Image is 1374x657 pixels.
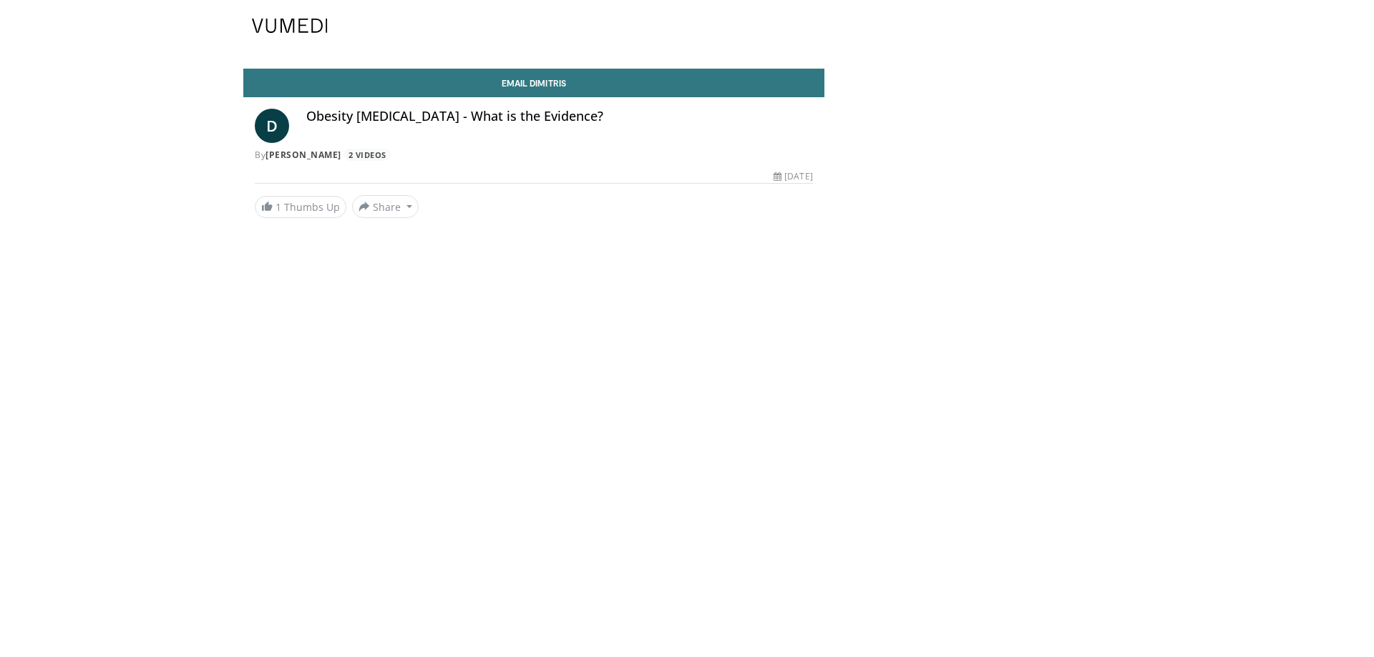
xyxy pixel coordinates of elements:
div: [DATE] [774,170,812,183]
button: Share [352,195,419,218]
h4: Obesity [MEDICAL_DATA] - What is the Evidence? [306,109,813,124]
a: 2 Videos [343,149,391,161]
a: [PERSON_NAME] [265,149,341,161]
a: Email Dimitris [243,69,824,97]
a: 1 Thumbs Up [255,196,346,218]
a: D [255,109,289,143]
span: 1 [276,200,281,214]
img: VuMedi Logo [252,19,328,33]
div: By [255,149,813,162]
